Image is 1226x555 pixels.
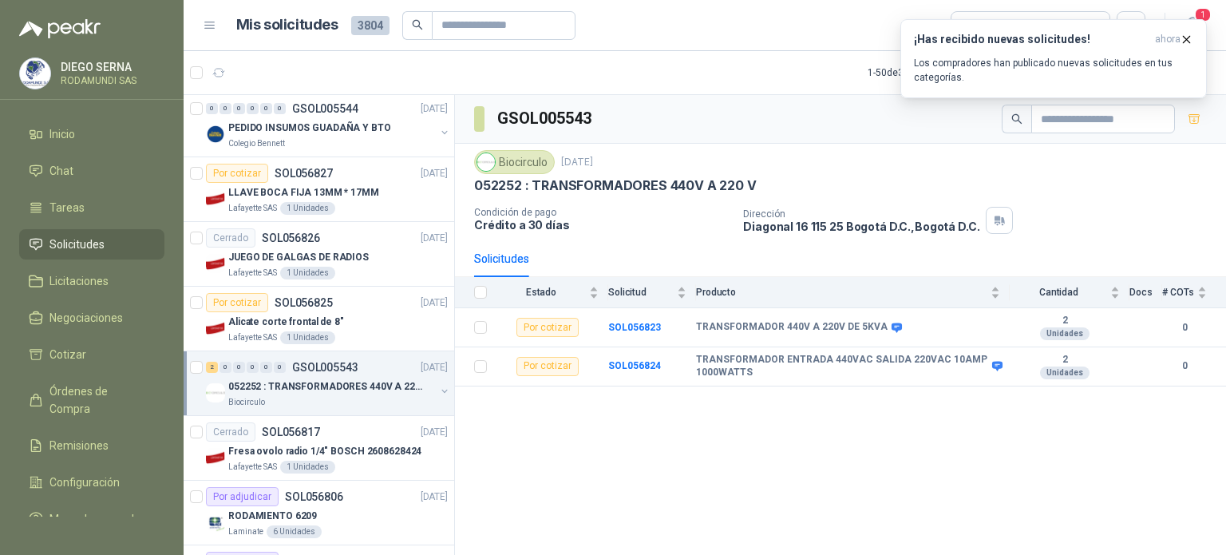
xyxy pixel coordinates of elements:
[247,103,259,114] div: 0
[228,379,427,394] p: 052252 : TRANSFORMADORES 440V A 220 V
[275,168,333,179] p: SOL056827
[61,76,160,85] p: RODAMUNDI SAS
[184,481,454,545] a: Por adjudicarSOL056806[DATE] Company LogoRODAMIENTO 6209Laminate6 Unidades
[285,491,343,502] p: SOL056806
[1010,277,1129,308] th: Cantidad
[608,287,674,298] span: Solicitud
[233,362,245,373] div: 0
[49,474,120,491] span: Configuración
[228,509,317,524] p: RODAMIENTO 6209
[608,277,696,308] th: Solicitud
[696,354,988,379] b: TRANSFORMADOR ENTRADA 440VAC SALIDA 220VAC 10AMP 1000WATTS
[868,60,971,85] div: 1 - 50 de 3106
[49,236,105,253] span: Solicitudes
[262,232,320,244] p: SOL056826
[280,461,335,474] div: 1 Unidades
[233,103,245,114] div: 0
[696,321,888,334] b: TRANSFORMADOR 440V A 220V DE 5KVA
[219,103,231,114] div: 0
[228,202,277,215] p: Lafayette SAS
[421,425,448,440] p: [DATE]
[49,383,149,418] span: Órdenes de Compra
[206,362,218,373] div: 2
[228,396,265,409] p: Biocirculo
[351,16,390,35] span: 3804
[228,461,277,474] p: Lafayette SAS
[914,33,1149,46] h3: ¡Has recibido nuevas solicitudes!
[184,416,454,481] a: CerradoSOL056817[DATE] Company LogoFresa ovolo radio 1/4" BOSCH 2608628424Lafayette SAS1 Unidades
[49,162,73,180] span: Chat
[516,357,579,376] div: Por cotizar
[516,318,579,337] div: Por cotizar
[292,362,358,373] p: GSOL005543
[497,106,594,131] h3: GSOL005543
[421,295,448,311] p: [DATE]
[184,157,454,222] a: Por cotizarSOL056827[DATE] Company LogoLLAVE BOCA FIJA 13MM * 17MMLafayette SAS1 Unidades
[206,319,225,338] img: Company Logo
[184,222,454,287] a: CerradoSOL056826[DATE] Company LogoJUEGO DE GALGAS DE RADIOSLafayette SAS1 Unidades
[496,277,608,308] th: Estado
[274,103,286,114] div: 0
[280,331,335,344] div: 1 Unidades
[236,14,338,37] h1: Mis solicitudes
[228,185,379,200] p: LLAVE BOCA FIJA 13MM * 17MM
[228,444,421,459] p: Fresa ovolo radio 1/4" BOSCH 2608628424
[412,19,423,30] span: search
[19,19,101,38] img: Logo peakr
[49,199,85,216] span: Tareas
[20,58,50,89] img: Company Logo
[247,362,259,373] div: 0
[49,510,140,528] span: Manuales y ayuda
[228,137,285,150] p: Colegio Bennett
[1010,354,1120,367] b: 2
[275,297,333,308] p: SOL056825
[1010,315,1120,327] b: 2
[1162,287,1194,298] span: # COTs
[561,155,593,170] p: [DATE]
[696,277,1010,308] th: Producto
[696,287,987,298] span: Producto
[421,231,448,246] p: [DATE]
[228,250,369,265] p: JUEGO DE GALGAS DE RADIOS
[1162,277,1226,308] th: # COTs
[260,362,272,373] div: 0
[1194,7,1212,22] span: 1
[49,437,109,454] span: Remisiones
[219,362,231,373] div: 0
[608,322,661,333] a: SOL056823
[206,125,225,144] img: Company Logo
[608,360,661,371] a: SOL056824
[49,272,109,290] span: Licitaciones
[1178,11,1207,40] button: 1
[477,153,495,171] img: Company Logo
[274,362,286,373] div: 0
[496,287,586,298] span: Estado
[961,17,995,34] div: Todas
[19,229,164,260] a: Solicitudes
[19,266,164,296] a: Licitaciones
[228,331,277,344] p: Lafayette SAS
[1040,367,1090,379] div: Unidades
[421,360,448,375] p: [DATE]
[914,56,1193,85] p: Los compradores han publicado nuevas solicitudes en tus categorías.
[1010,287,1107,298] span: Cantidad
[61,61,160,73] p: DIEGO SERNA
[474,150,555,174] div: Biocirculo
[474,177,756,194] p: 052252 : TRANSFORMADORES 440V A 220 V
[206,487,279,506] div: Por adjudicar
[267,525,322,538] div: 6 Unidades
[19,192,164,223] a: Tareas
[280,202,335,215] div: 1 Unidades
[1155,33,1181,46] span: ahora
[206,358,451,409] a: 2 0 0 0 0 0 GSOL005543[DATE] Company Logo052252 : TRANSFORMADORES 440V A 220 VBiocirculo
[900,19,1207,98] button: ¡Has recibido nuevas solicitudes!ahora Los compradores han publicado nuevas solicitudes en tus ca...
[1162,359,1207,374] b: 0
[292,103,358,114] p: GSOL005544
[474,250,529,268] div: Solicitudes
[19,467,164,498] a: Configuración
[228,267,277,279] p: Lafayette SAS
[206,422,255,442] div: Cerrado
[49,309,123,327] span: Negociaciones
[474,207,730,218] p: Condición de pago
